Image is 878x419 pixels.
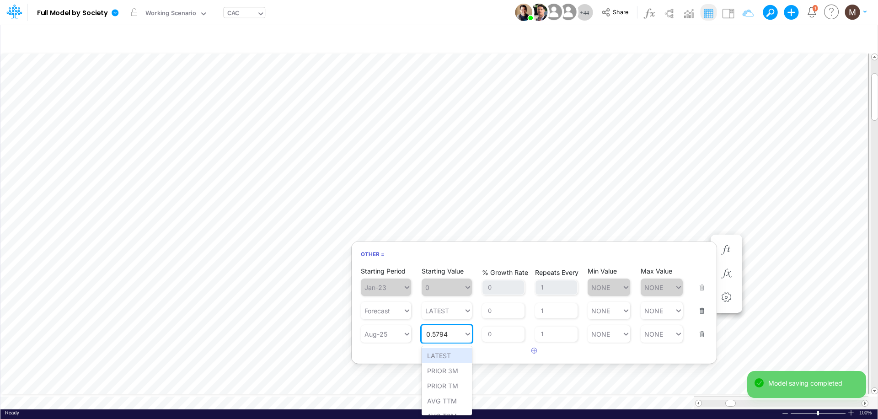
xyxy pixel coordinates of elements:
[425,307,449,315] div: LATEST
[558,2,578,22] img: User Image Icon
[641,267,672,275] label: Max Value
[543,2,564,22] img: User Image Icon
[859,409,873,416] span: 100%
[847,409,855,416] div: Zoom In
[37,9,108,17] b: Full Model by Society
[782,410,789,417] div: Zoom Out
[5,410,19,415] span: Ready
[597,5,635,20] button: Share
[530,4,547,21] img: User Image Icon
[580,10,589,16] span: + 44
[693,316,705,341] button: Remove row
[535,269,578,276] label: Repeats Every
[227,9,239,19] div: CAC
[352,246,717,262] h6: Other =
[644,307,663,315] div: NONE
[422,267,464,275] label: Starting Value
[361,267,406,275] label: Starting Period
[644,330,663,338] div: NONE
[364,307,390,315] div: Forecast
[859,409,873,416] div: Zoom level
[145,9,196,19] div: Working Scenario
[482,269,528,276] label: % Growth Rate
[807,7,817,17] a: Notifications
[814,6,816,10] div: 1 unread items
[613,8,628,15] span: Share
[5,409,19,416] div: In Ready mode
[591,330,610,338] div: NONE
[588,267,617,275] label: Min Value
[515,4,532,21] img: User Image Icon
[364,330,387,338] div: Aug-25
[591,307,610,315] div: NONE
[768,378,859,388] div: Model saving completed
[693,293,705,317] button: Remove row
[817,411,819,415] div: Zoom
[8,29,679,48] input: Type a title here
[790,409,847,416] div: Zoom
